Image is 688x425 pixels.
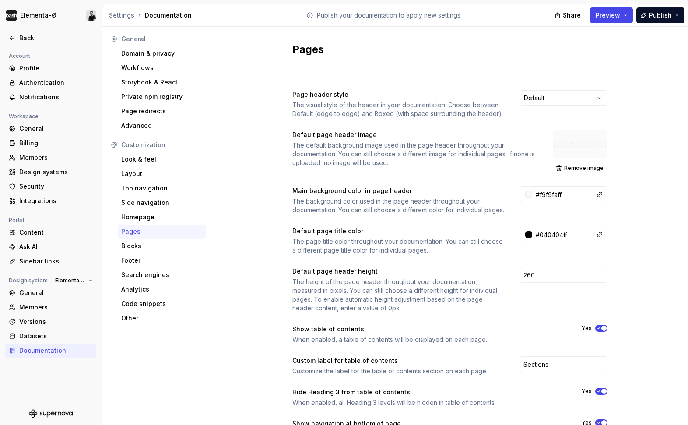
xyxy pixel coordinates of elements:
div: Members [19,153,93,162]
div: Elementa-Ø [20,11,56,20]
div: Default page header image [292,130,537,139]
span: Publish [649,11,672,20]
div: Documentation [19,346,93,355]
p: Publish your documentation to apply new settings. [317,11,462,20]
div: Page header style [292,90,504,99]
div: Security [19,182,93,191]
a: Advanced [118,119,206,133]
div: Footer [121,256,202,265]
div: Customization [121,140,202,149]
div: Billing [19,139,93,148]
a: Homepage [118,210,206,224]
div: Sidebar links [19,257,93,266]
button: Publish [636,7,684,23]
a: General [5,122,96,136]
a: Security [5,179,96,193]
div: General [19,124,93,133]
div: Portal [5,215,28,225]
a: Domain & privacy [118,46,206,60]
a: Members [5,300,96,314]
div: Main background color in page header [292,186,504,195]
div: Notifications [19,93,93,102]
a: Storybook & React [118,75,206,89]
label: Yes [582,325,592,332]
div: Customize the label for the table of contents section on each page. [292,367,504,376]
div: Profile [19,64,93,73]
img: f86023f7-de07-4548-b23e-34af6ab67166.png [6,10,17,21]
a: Content [5,225,96,239]
label: Yes [582,388,592,395]
a: Footer [118,253,206,267]
div: Pages [121,227,202,236]
div: Workspace [5,111,42,122]
div: Datasets [19,332,93,341]
div: Show table of contents [292,325,566,334]
div: Account [5,51,34,61]
a: Side navigation [118,196,206,210]
a: General [5,286,96,300]
img: Riyadh Gordon [86,10,96,21]
div: Documentation [109,11,207,20]
a: Authentication [5,76,96,90]
button: Preview [590,7,633,23]
button: Remove image [553,162,607,174]
div: Analytics [121,285,202,294]
a: Private npm registry [118,90,206,104]
div: Code snippets [121,299,202,308]
a: Documentation [5,344,96,358]
a: Datasets [5,329,96,343]
div: Integrations [19,197,93,205]
a: Profile [5,61,96,75]
div: Advanced [121,121,202,130]
div: Members [19,303,93,312]
span: Remove image [564,165,604,172]
input: e.g. #000000 [532,227,592,242]
a: Pages [118,225,206,239]
a: Back [5,31,96,45]
a: Ask AI [5,240,96,254]
div: The page title color throughout your documentation. You can still choose a different page title c... [292,237,504,255]
div: Back [19,34,93,42]
input: On this page [520,356,607,372]
div: Page redirects [121,107,202,116]
input: e.g. #000000 [532,186,592,202]
a: Code snippets [118,297,206,311]
div: Workflows [121,63,202,72]
span: Share [563,11,581,20]
div: Domain & privacy [121,49,202,58]
a: Page redirects [118,104,206,118]
a: Design systems [5,165,96,179]
a: Workflows [118,61,206,75]
div: The background color used in the page header throughout your documentation. You can still choose ... [292,197,504,214]
div: Look & feel [121,155,202,164]
div: Ask AI [19,242,93,251]
a: Analytics [118,282,206,296]
button: Elementa-ØRiyadh Gordon [2,6,100,25]
div: General [19,288,93,297]
div: Private npm registry [121,92,202,101]
div: Other [121,314,202,323]
div: Layout [121,169,202,178]
div: Custom label for table of contents [292,356,504,365]
span: Preview [596,11,620,20]
div: Design systems [19,168,93,176]
button: Settings [109,11,134,20]
a: Sidebar links [5,254,96,268]
div: The visual style of the header in your documentation. Choose between Default (edge to edge) and B... [292,101,504,118]
div: Authentication [19,78,93,87]
a: Versions [5,315,96,329]
div: Hide Heading 3 from table of contents [292,388,566,397]
svg: Supernova Logo [29,409,73,418]
a: Members [5,151,96,165]
div: When enabled, a table of contents will be displayed on each page. [292,335,566,344]
a: Billing [5,136,96,150]
div: Default page header height [292,267,504,276]
div: Blocks [121,242,202,250]
h2: Pages [292,42,597,56]
div: Side navigation [121,198,202,207]
div: General [121,35,202,43]
div: The height of the page header throughout your documentation, measured in pixels. You can still ch... [292,277,504,313]
div: The default background image used in the page header throughout your documentation. You can still... [292,141,537,167]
